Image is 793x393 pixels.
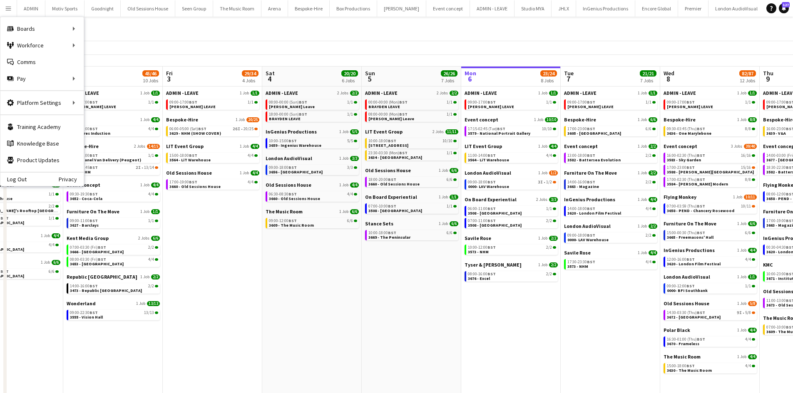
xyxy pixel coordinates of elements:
[67,116,160,143] div: ADMIN1 Job4/409:00-12:00BST4/4New Hires Induction
[667,165,755,174] a: 17:00-23:00BST15/163588 - [PERSON_NAME][GEOGRAPHIC_DATA]
[368,178,396,182] span: 18:00-20:00
[365,129,458,135] a: LIT Event Group2 Jobs11/11
[465,90,497,96] span: ADMIN - LEAVE
[89,99,98,105] span: BST
[667,166,695,170] span: 17:00-23:00
[542,127,552,131] span: 10/10
[567,131,621,136] span: 3605 - Tower of London
[667,177,755,186] a: 17:00-02:30 (Thu)BST8/83584 - [PERSON_NAME] Modern
[368,111,457,121] a: 08:00-00:00 (Mon)BST1/1[PERSON_NAME] Leave
[166,143,259,149] a: LIT Event Group1 Job4/4
[240,144,249,149] span: 1 Job
[667,104,713,109] span: ANDY LEAVE
[166,116,259,143] div: Bespoke-Hire1 Job20/2506:00-05:00 (Sat)BST26I•20/253629 - NHM (SHOW COVER)
[166,90,259,116] div: ADMIN - LEAVE1 Job1/109:00-17:00BST1/1[PERSON_NAME] LEAVE
[269,111,357,121] a: 18:00-00:00 (Sun)BST1/1BRAYDEN LEAVE
[686,99,695,105] span: BST
[748,91,757,96] span: 1/1
[567,180,595,184] span: 14:00-16:00
[134,144,145,149] span: 2 Jobs
[664,143,757,194] div: Event concept3 Jobs39/4016:00-02:30 (Thu)BST16/163583 - Sky Garden17:00-23:00BST15/163588 - [PERS...
[587,153,595,158] span: BST
[166,90,259,96] a: ADMIN - LEAVE1 Job1/1
[450,168,458,173] span: 6/6
[664,90,757,116] div: ADMIN - LEAVE1 Job1/109:00-17:00BST1/1[PERSON_NAME] LEAVE
[365,129,458,167] div: LIT Event Group2 Jobs11/1110:00-18:00BST10/10[STREET_ADDRESS]23:30-03:30 (Mon)BST1/13634 - [GEOGR...
[151,117,160,122] span: 4/4
[587,99,595,105] span: BST
[67,143,160,182] div: Bespoke-Hire2 Jobs14/1515:00-22:00BST1/13603 - Panel Van Delivery (Peugeot)15:45-23:45BST2I•13/14...
[468,127,505,131] span: 17:15-02:45 (Tue)
[233,127,240,131] span: 26I
[266,90,359,129] div: ADMIN - LEAVE2 Jobs2/208:00-00:00 (Sun)BST1/1[PERSON_NAME] Leave18:00-00:00 (Sun)BST1/1BRAYDEN LEAVE
[564,116,596,123] span: Bespoke-Hire
[169,104,216,109] span: ANDY LEAVE
[447,151,452,155] span: 1/1
[244,127,254,131] span: 20/25
[546,153,552,158] span: 4/4
[664,143,697,149] span: Event concept
[567,153,595,158] span: 13:00-18:00
[368,112,408,116] span: 08:00-00:00 (Mon)
[587,179,595,185] span: BST
[388,177,396,182] span: BST
[564,143,598,149] span: Event concept
[0,176,27,183] a: Log Out
[368,116,414,121] span: Shane Leave
[546,100,552,104] span: 1/1
[465,143,558,149] a: LIT Event Group1 Job4/4
[697,177,705,182] span: BST
[0,135,84,152] a: Knowledge Base
[667,153,755,162] a: 16:00-02:30 (Thu)BST16/163583 - Sky Garden
[169,127,206,131] span: 06:00-05:00 (Sat)
[468,153,496,158] span: 11:00-14:00
[741,153,751,158] span: 16/16
[70,157,141,163] span: 3603 - Panel Van Delivery (Peugeot)
[166,170,259,191] div: Old Sessions House1 Job4/417:00-19:00BST4/43660 - Old Sessions House
[447,112,452,116] span: 1/1
[166,116,259,123] a: Bespoke-Hire1 Job20/25
[0,152,84,168] a: Product Updates
[148,100,154,104] span: 1/1
[147,144,160,149] span: 14/15
[365,167,458,173] a: Old Sessions House1 Job6/6
[365,90,458,129] div: ADMIN - LEAVE2 Jobs2/200:00-00:00 (Mon)BST1/1BRAYDEN LEAVE08:00-00:00 (Mon)BST1/1[PERSON_NAME] Leave
[169,153,258,162] a: 15:00-18:00BST4/43564 - LiT Warehouse
[45,0,85,17] button: Motiv Sports
[697,126,705,131] span: BST
[67,90,160,96] a: ADMIN - LEAVE1 Job1/1
[587,126,595,131] span: BST
[166,143,259,170] div: LIT Event Group1 Job4/415:00-18:00BST4/43564 - LiT Warehouse
[450,91,458,96] span: 2/2
[649,144,657,149] span: 2/2
[649,171,657,175] span: 2/2
[269,116,301,121] span: BRAYDEN LEAVE
[567,157,621,163] span: 3582 - Battersea Evolution
[166,143,204,149] span: LIT Event Group
[169,153,197,158] span: 15:00-18:00
[266,129,317,135] span: InGenius Productions
[67,143,160,149] a: Bespoke-Hire2 Jobs14/15
[515,0,552,17] button: Studio MYA
[664,90,757,96] a: ADMIN - LEAVE1 Job1/1
[445,129,458,134] span: 11/11
[487,153,496,158] span: BST
[240,171,249,175] span: 1 Job
[564,143,657,170] div: Event concept1 Job2/213:00-18:00BST2/23582 - Battersea Evolution
[248,180,254,184] span: 4/4
[465,170,558,196] div: London AudioVisual1 Job1/209:00-18:00BST3I•1/20000- LAV Warehouse
[737,117,746,122] span: 1 Job
[538,171,547,175] span: 1 Job
[339,129,348,134] span: 1 Job
[465,116,558,143] div: Event concept1 Job10/1017:15-02:45 (Tue)BST10/103579 - National Portrait Gallery
[169,157,211,163] span: 3564 - LiT Warehouse
[646,153,651,158] span: 2/2
[169,126,258,136] a: 06:00-05:00 (Sat)BST26I•20/253629 - NHM (SHOW COVER)
[240,91,249,96] span: 1 Job
[70,104,116,109] span: ANDY LEAVE
[288,0,330,17] button: Bespoke-Hire
[638,91,647,96] span: 1 Job
[667,127,705,131] span: 09:30-03:45 (Thu)
[638,117,647,122] span: 1 Job
[564,170,657,176] a: Furniture On The Move1 Job2/2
